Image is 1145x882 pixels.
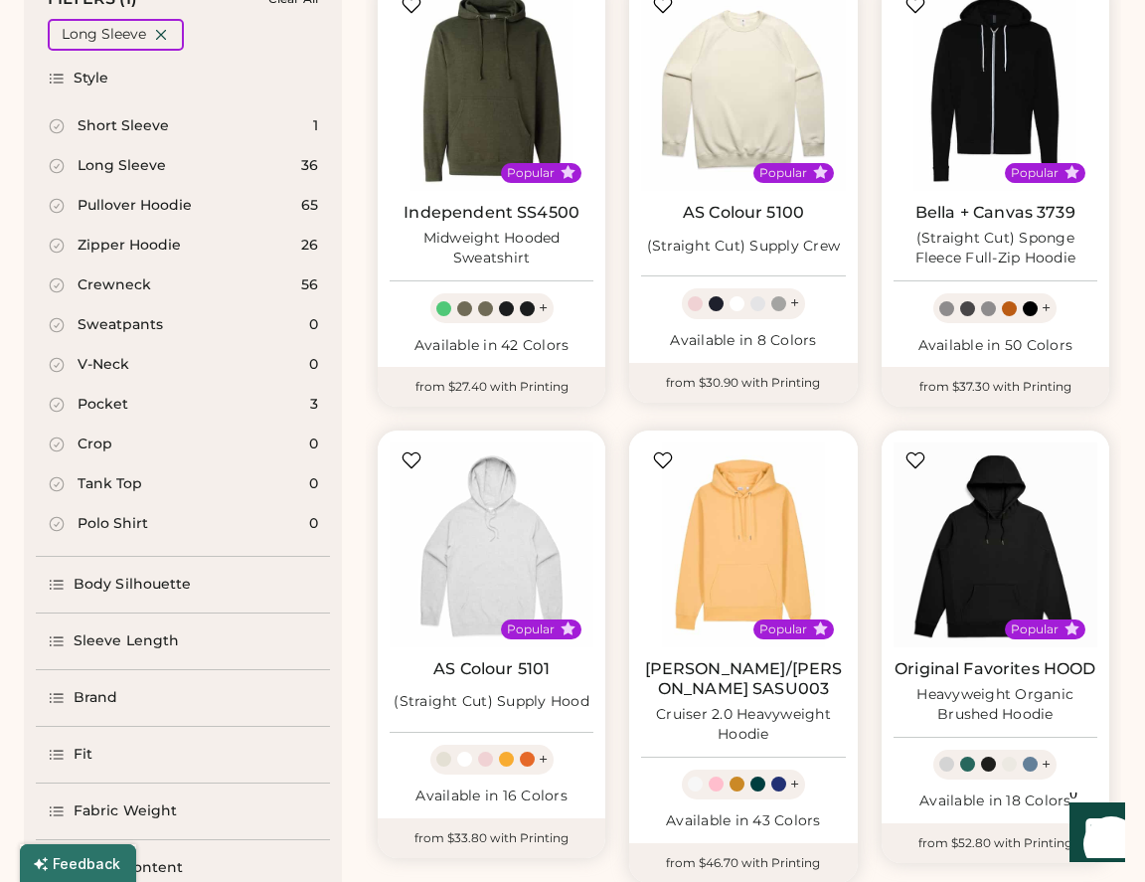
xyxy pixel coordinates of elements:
[561,621,575,636] button: Popular Style
[629,363,857,403] div: from $30.90 with Printing
[894,336,1097,356] div: Available in 50 Colors
[894,229,1097,268] div: (Straight Cut) Sponge Fleece Full-Zip Hoodie
[647,237,841,257] div: (Straight Cut) Supply Crew
[301,156,318,176] div: 36
[309,435,318,454] div: 0
[790,774,799,795] div: +
[813,165,828,180] button: Popular Style
[309,315,318,335] div: 0
[74,745,92,765] div: Fit
[390,229,593,268] div: Midweight Hooded Sweatshirt
[378,818,605,858] div: from $33.80 with Printing
[78,395,128,415] div: Pocket
[1011,621,1059,637] div: Popular
[309,474,318,494] div: 0
[62,25,146,45] div: Long Sleeve
[78,275,151,295] div: Crewneck
[895,659,1095,679] a: Original Favorites HOOD
[1051,793,1136,878] iframe: Front Chat
[790,292,799,314] div: +
[1042,297,1051,319] div: +
[309,355,318,375] div: 0
[301,236,318,256] div: 26
[882,823,1109,863] div: from $52.80 with Printing
[813,621,828,636] button: Popular Style
[507,165,555,181] div: Popular
[301,275,318,295] div: 56
[78,236,181,256] div: Zipper Hoodie
[78,116,169,136] div: Short Sleeve
[394,692,589,712] div: (Straight Cut) Supply Hood
[641,442,845,646] img: Stanley/Stella SASU003 Cruiser 2.0 Heavyweight Hoodie
[915,203,1075,223] a: Bella + Canvas 3739
[433,659,550,679] a: AS Colour 5101
[894,792,1097,811] div: Available in 18 Colors
[1064,165,1079,180] button: Popular Style
[78,435,112,454] div: Crop
[882,367,1109,407] div: from $37.30 with Printing
[683,203,804,223] a: AS Colour 5100
[759,621,807,637] div: Popular
[313,116,318,136] div: 1
[78,156,166,176] div: Long Sleeve
[390,787,593,806] div: Available in 16 Colors
[78,315,163,335] div: Sweatpants
[894,442,1097,646] img: Original Favorites HOOD Heavyweight Organic Brushed Hoodie
[301,196,318,216] div: 65
[641,331,845,351] div: Available in 8 Colors
[74,69,109,88] div: Style
[390,442,593,646] img: AS Colour 5101 (Straight Cut) Supply Hood
[74,631,179,651] div: Sleeve Length
[1011,165,1059,181] div: Popular
[561,165,575,180] button: Popular Style
[1064,621,1079,636] button: Popular Style
[894,685,1097,725] div: Heavyweight Organic Brushed Hoodie
[310,395,318,415] div: 3
[78,196,192,216] div: Pullover Hoodie
[507,621,555,637] div: Popular
[539,749,548,771] div: +
[78,474,142,494] div: Tank Top
[309,514,318,534] div: 0
[1042,754,1051,776] div: +
[539,297,548,319] div: +
[641,811,845,831] div: Available in 43 Colors
[390,336,593,356] div: Available in 42 Colors
[74,801,177,821] div: Fabric Weight
[78,514,148,534] div: Polo Shirt
[641,659,845,699] a: [PERSON_NAME]/[PERSON_NAME] SASU003
[78,355,129,375] div: V-Neck
[641,705,845,745] div: Cruiser 2.0 Heavyweight Hoodie
[404,203,579,223] a: Independent SS4500
[759,165,807,181] div: Popular
[378,367,605,407] div: from $27.40 with Printing
[74,575,192,595] div: Body Silhouette
[74,688,118,708] div: Brand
